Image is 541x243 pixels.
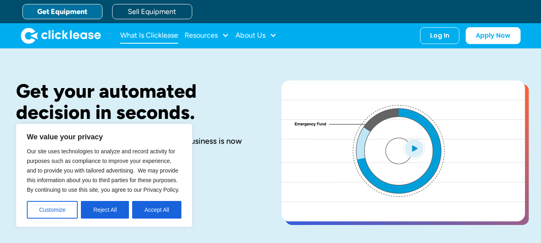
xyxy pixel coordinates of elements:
[120,28,178,44] a: What Is Clicklease
[132,201,181,219] button: Accept All
[27,132,181,142] p: We value your privacy
[403,137,425,159] img: Blue play button logo on a light blue circular background
[430,32,449,40] div: Log In
[235,28,277,44] div: About Us
[27,201,78,219] button: Customize
[16,80,256,123] h1: Get your automated decision in seconds.
[81,201,129,219] button: Reject All
[16,124,192,227] div: We value your privacy
[21,28,101,44] img: Clicklease logo
[21,28,101,44] a: home
[27,148,179,193] span: Our site uses technologies to analyze and record activity for purposes such as compliance to impr...
[185,28,229,44] div: Resources
[466,27,521,44] a: Apply Now
[112,4,192,19] a: Sell Equipment
[22,4,103,19] a: Get Equipment
[282,80,525,221] a: open lightbox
